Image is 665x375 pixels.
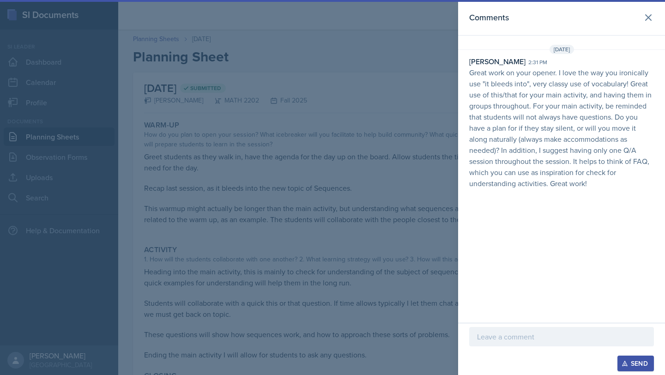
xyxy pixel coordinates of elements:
[469,67,654,189] p: Great work on your opener. I love the way you ironically use "it bleeds into", very classy use of...
[623,360,648,367] div: Send
[617,356,654,371] button: Send
[469,11,509,24] h2: Comments
[550,45,574,54] span: [DATE]
[469,56,526,67] div: [PERSON_NAME]
[528,58,547,67] div: 2:31 pm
